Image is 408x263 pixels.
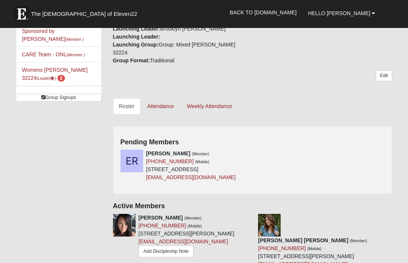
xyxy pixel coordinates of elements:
[113,98,141,114] a: Roster
[14,6,29,22] img: Eleven22 logo
[22,51,85,57] a: CARE Team - ONL(Member )
[113,26,160,32] strong: Launching Leader:
[146,158,194,164] a: [PHONE_NUMBER]
[139,215,183,221] strong: [PERSON_NAME]
[16,94,102,102] a: Group Signups
[31,10,137,18] span: The [DEMOGRAPHIC_DATA] of Eleven22
[139,223,186,229] a: [PHONE_NUMBER]
[139,214,235,259] div: [STREET_ADDRESS][PERSON_NAME]
[22,67,88,81] a: Womens [PERSON_NAME] 32224(Leader) 2
[113,34,160,40] strong: Launching Leader:
[258,237,348,243] strong: [PERSON_NAME] [PERSON_NAME]
[139,246,194,257] a: Add Discipleship Note
[146,174,236,180] a: [EMAIL_ADDRESS][DOMAIN_NAME]
[139,238,228,244] a: [EMAIL_ADDRESS][DOMAIN_NAME]
[121,138,385,147] h4: Pending Members
[66,53,85,57] small: (Member )
[181,98,238,114] a: Weekly Attendance
[37,76,56,80] small: (Leader )
[350,238,367,243] small: (Member)
[65,37,83,42] small: (Member )
[195,159,209,164] small: (Mobile)
[376,70,392,81] a: Edit
[146,150,190,156] strong: [PERSON_NAME]
[258,245,306,251] a: [PHONE_NUMBER]
[308,10,370,16] span: Hello [PERSON_NAME]
[187,224,202,228] small: (Mobile)
[113,57,150,63] strong: Group Format:
[184,216,202,220] small: (Member)
[302,4,381,23] a: Hello [PERSON_NAME]
[141,98,180,114] a: Attendance
[113,202,393,210] h4: Active Members
[113,42,159,48] strong: Launching Group:
[10,3,161,22] a: The [DEMOGRAPHIC_DATA] of Eleven22
[192,152,209,156] small: (Member)
[57,75,65,82] span: number of pending members
[146,150,236,181] div: [STREET_ADDRESS]
[224,3,302,22] a: Back to [DOMAIN_NAME]
[307,246,321,251] small: (Mobile)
